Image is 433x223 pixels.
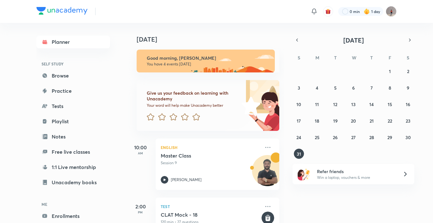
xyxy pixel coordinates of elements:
h6: Give us your feedback on learning with Unacademy [147,90,239,102]
h6: Refer friends [317,168,395,175]
button: August 6, 2025 [348,83,359,93]
abbr: August 27, 2025 [351,134,356,140]
abbr: Thursday [370,55,373,61]
button: August 17, 2025 [294,116,304,126]
span: [DATE] [343,36,364,44]
img: Avatar [252,159,283,189]
p: Session 9 [161,160,260,166]
button: August 2, 2025 [403,66,413,76]
abbr: August 11, 2025 [315,101,319,107]
a: Free live classes [36,145,110,158]
abbr: August 22, 2025 [388,118,392,124]
p: [PERSON_NAME] [171,177,202,183]
button: August 22, 2025 [385,116,395,126]
button: August 8, 2025 [385,83,395,93]
img: feedback_image [220,80,279,131]
button: August 29, 2025 [385,132,395,142]
button: August 27, 2025 [348,132,359,142]
button: August 21, 2025 [366,116,377,126]
abbr: Saturday [407,55,409,61]
abbr: August 13, 2025 [351,101,356,107]
button: August 19, 2025 [330,116,340,126]
abbr: August 4, 2025 [316,85,318,91]
button: August 12, 2025 [330,99,340,109]
button: August 9, 2025 [403,83,413,93]
abbr: Tuesday [334,55,337,61]
button: August 31, 2025 [294,149,304,159]
button: August 4, 2025 [312,83,322,93]
abbr: August 15, 2025 [388,101,392,107]
p: Test [161,203,260,210]
p: AM [128,151,153,155]
button: August 24, 2025 [294,132,304,142]
abbr: August 9, 2025 [407,85,409,91]
button: August 7, 2025 [366,83,377,93]
button: August 1, 2025 [385,66,395,76]
abbr: August 30, 2025 [405,134,411,140]
abbr: August 26, 2025 [333,134,338,140]
button: [DATE] [301,36,405,44]
abbr: August 8, 2025 [389,85,391,91]
abbr: August 28, 2025 [369,134,374,140]
p: PM [128,210,153,214]
abbr: August 24, 2025 [296,134,301,140]
h6: SELF STUDY [36,58,110,69]
button: August 5, 2025 [330,83,340,93]
a: Playlist [36,115,110,128]
button: August 13, 2025 [348,99,359,109]
abbr: August 21, 2025 [370,118,374,124]
h5: 2:00 [128,203,153,210]
button: August 25, 2025 [312,132,322,142]
button: August 14, 2025 [366,99,377,109]
abbr: August 18, 2025 [315,118,319,124]
abbr: August 14, 2025 [369,101,374,107]
h5: CLAT Mock - 18 [161,212,260,218]
abbr: August 7, 2025 [371,85,373,91]
button: August 23, 2025 [403,116,413,126]
button: August 28, 2025 [366,132,377,142]
h6: Good morning, [PERSON_NAME] [147,55,269,61]
button: August 11, 2025 [312,99,322,109]
p: Win a laptop, vouchers & more [317,175,395,180]
img: morning [137,50,275,72]
a: Browse [36,69,110,82]
img: referral [298,168,310,180]
abbr: August 19, 2025 [333,118,338,124]
abbr: August 2, 2025 [407,68,409,74]
a: Company Logo [36,7,87,16]
abbr: August 6, 2025 [352,85,355,91]
button: August 15, 2025 [385,99,395,109]
button: August 26, 2025 [330,132,340,142]
img: avatar [325,9,331,14]
button: August 10, 2025 [294,99,304,109]
h5: Master Class [161,152,240,159]
button: August 16, 2025 [403,99,413,109]
abbr: Sunday [298,55,300,61]
abbr: August 31, 2025 [297,151,301,157]
abbr: August 17, 2025 [297,118,301,124]
a: Planner [36,36,110,48]
abbr: Monday [315,55,319,61]
abbr: Wednesday [352,55,356,61]
abbr: August 5, 2025 [334,85,337,91]
abbr: August 1, 2025 [389,68,391,74]
a: Unacademy books [36,176,110,189]
abbr: August 25, 2025 [315,134,320,140]
a: 1:1 Live mentorship [36,161,110,173]
a: Tests [36,100,110,112]
h5: 10:00 [128,144,153,151]
a: Practice [36,84,110,97]
abbr: August 16, 2025 [406,101,410,107]
abbr: August 3, 2025 [298,85,300,91]
abbr: Friday [389,55,391,61]
button: August 3, 2025 [294,83,304,93]
button: August 20, 2025 [348,116,359,126]
p: English [161,144,260,151]
h4: [DATE] [137,36,286,43]
p: You have 4 events [DATE] [147,62,269,67]
abbr: August 12, 2025 [333,101,337,107]
img: Shivang Roy [386,6,397,17]
abbr: August 23, 2025 [406,118,410,124]
button: avatar [323,6,333,17]
img: streak [364,8,370,15]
